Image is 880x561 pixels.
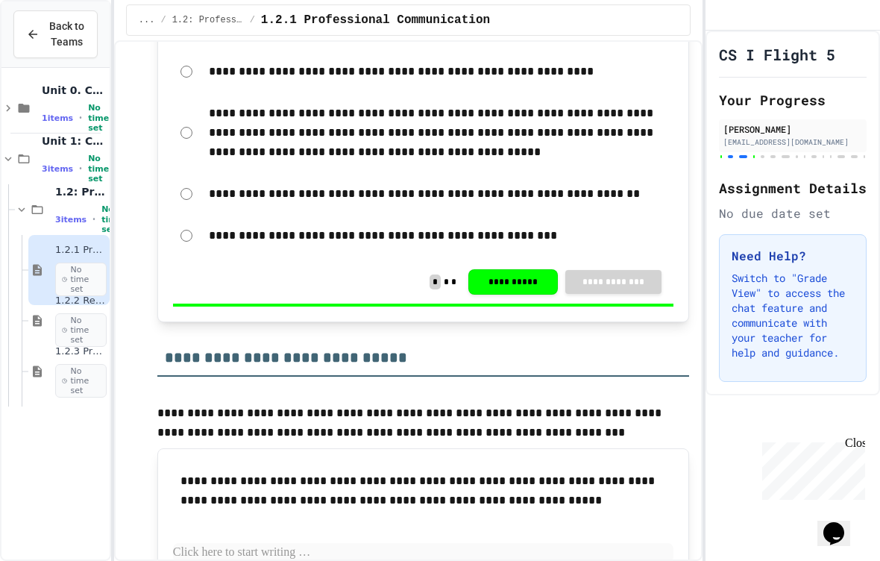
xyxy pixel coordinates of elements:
span: / [250,14,255,26]
h1: CS I Flight 5 [719,44,835,65]
span: Back to Teams [48,19,85,50]
span: 1.2: Professional Communication [172,14,244,26]
span: No time set [55,313,107,348]
iframe: chat widget [756,436,865,500]
span: • [79,112,82,124]
div: Chat with us now!Close [6,6,103,95]
span: No time set [55,263,107,297]
span: • [92,213,95,225]
span: / [160,14,166,26]
h2: Assignment Details [719,178,867,198]
span: 1.2.2 Review - Professional Communication [55,295,107,307]
span: No time set [88,154,109,184]
div: No due date set [719,204,867,222]
div: [EMAIL_ADDRESS][DOMAIN_NAME] [723,137,862,148]
span: No time set [55,364,107,398]
span: Unit 0. Course Syllabus [42,84,107,97]
span: 1.2.1 Professional Communication [261,11,490,29]
span: • [79,163,82,175]
span: 1.2.1 Professional Communication [55,244,107,257]
iframe: chat widget [817,501,865,546]
span: No time set [88,103,109,133]
div: [PERSON_NAME] [723,122,862,136]
span: 1.2: Professional Communication [55,185,107,198]
span: 1 items [42,113,73,123]
span: 3 items [55,215,87,225]
span: No time set [101,204,122,234]
span: Unit 1: Careers & Professionalism [42,134,107,148]
span: ... [139,14,155,26]
h2: Your Progress [719,90,867,110]
h3: Need Help? [732,247,854,265]
p: Switch to "Grade View" to access the chat feature and communicate with your teacher for help and ... [732,271,854,360]
span: 1.2.3 Professional Communication Challenge [55,345,107,358]
span: 3 items [42,164,73,174]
